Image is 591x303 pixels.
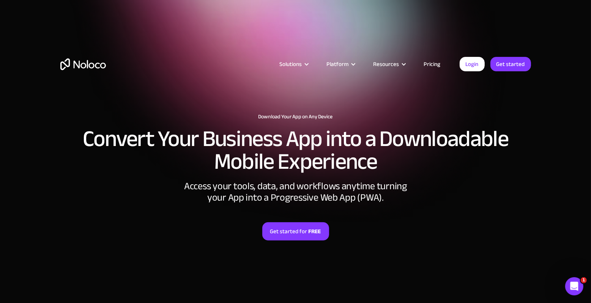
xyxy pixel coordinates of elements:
div: Platform [317,59,364,69]
a: home [60,58,106,70]
strong: FREE [309,226,321,236]
a: Pricing [414,59,450,69]
a: Get started [490,57,531,71]
div: Resources [364,59,414,69]
span: 1 [581,277,587,283]
a: Get started forFREE [262,222,329,240]
iframe: Intercom live chat [565,277,583,295]
div: Resources [374,59,399,69]
h2: Convert Your Business App into a Downloadable Mobile Experience [60,127,531,173]
div: Platform [327,59,349,69]
div: Access your tools, data, and workflows anytime turning your App into a Progressive Web App (PWA). [182,181,410,203]
a: Login [460,57,485,71]
div: Solutions [270,59,317,69]
h1: Download Your App on Any Device [60,114,531,120]
div: Solutions [280,59,302,69]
